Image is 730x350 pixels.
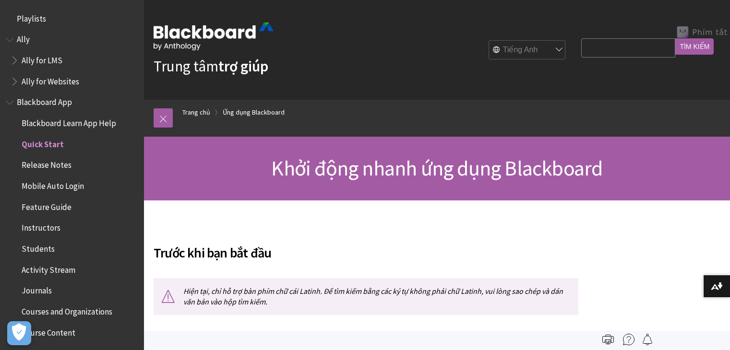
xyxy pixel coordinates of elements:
[642,334,653,345] img: Theo dõi trang này
[17,94,72,107] span: Blackboard App
[22,303,112,316] span: Courses and Organizations
[154,57,268,76] a: Trung tâmtrợ giúp
[182,108,210,117] font: Trang chủ
[7,321,31,345] button: Open Preferences
[22,262,75,275] span: Activity Stream
[154,57,218,76] font: Trung tâm
[223,108,285,117] font: Ứng dụng Blackboard
[22,178,84,191] span: Mobile Auto Login
[6,11,138,27] nav: Phác thảo sách cho Danh sách phát
[17,32,30,45] span: Ally
[183,286,563,306] font: Hiện tại, chỉ hỗ trợ bàn phím chữ cái Latinh. Để tìm kiếm bằng các ký tự không phải chữ Latinh, v...
[6,32,138,90] nav: Phác thảo sách cho Anthology Ally Help
[154,244,271,261] font: Trước khi bạn bắt đầu
[154,23,274,50] img: Blackboard của Anthology
[22,241,55,254] span: Students
[22,220,60,233] span: Instructors
[223,106,285,118] a: Ứng dụng Blackboard
[22,325,75,338] span: Course Content
[602,334,614,345] img: In
[623,334,634,345] img: Thêm trợ giúp
[22,136,64,149] span: Quick Start
[271,155,602,181] font: Khởi động nhanh ứng dụng Blackboard
[22,157,72,170] span: Release Notes
[17,11,46,23] span: Playlists
[218,57,268,76] font: trợ giúp
[22,283,52,296] span: Journals
[182,106,210,118] a: Trang chủ
[22,52,62,65] span: Ally for LMS
[22,115,116,128] span: Blackboard Learn App Help
[489,41,566,60] select: Bộ chọn ngôn ngữ trang web
[22,199,72,212] span: Feature Guide
[675,38,714,55] input: Tìm kiếm
[22,73,79,86] span: Ally for Websites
